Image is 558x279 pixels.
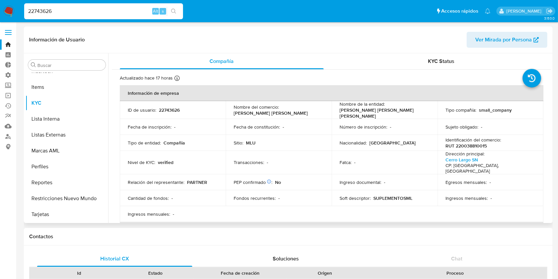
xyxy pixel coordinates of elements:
p: Compañia [163,140,185,146]
p: Nacionalidad : [340,140,367,146]
p: Ingresos mensuales : [128,211,170,217]
span: Soluciones [273,255,299,262]
p: Número de inscripción : [340,124,387,130]
p: - [490,195,492,201]
span: Historial CX [100,255,129,262]
th: Información de empresa [120,85,543,101]
p: - [174,124,175,130]
span: Compañía [209,57,234,65]
p: Nombre de la entidad : [340,101,385,107]
p: [PERSON_NAME] [PERSON_NAME] [PERSON_NAME] [340,107,427,119]
p: No [275,179,281,185]
button: Restricciones Nuevo Mundo [25,191,108,206]
button: search-icon [167,7,180,16]
p: [PERSON_NAME] [PERSON_NAME] [234,110,308,116]
p: Cantidad de fondos : [128,195,169,201]
span: KYC Status [428,57,454,65]
span: Chat [451,255,462,262]
p: Tipo de entidad : [128,140,161,146]
p: Ingreso documental : [340,179,381,185]
button: Lista Interna [25,111,108,127]
p: Relación del representante : [128,179,184,185]
a: Salir [546,8,553,15]
a: Notificaciones [485,8,490,14]
div: Fecha de creación [198,270,282,276]
p: - [173,211,174,217]
p: [GEOGRAPHIC_DATA] [369,140,416,146]
p: Ingresos mensuales : [445,195,488,201]
button: Marcas AML [25,143,108,159]
p: - [283,124,284,130]
span: Alt [153,8,158,14]
p: Fecha de constitución : [234,124,280,130]
p: PARTNER [187,179,207,185]
p: - [267,159,268,165]
p: small_company [479,107,512,113]
p: Actualizado hace 17 horas [120,75,173,81]
h1: Contactos [29,233,547,240]
p: Nombre del comercio : [234,104,279,110]
p: - [171,195,173,201]
button: Items [25,79,108,95]
button: Perfiles [25,159,108,175]
p: Nivel de KYC : [128,159,155,165]
p: Sujeto obligado : [445,124,478,130]
p: - [481,124,482,130]
h1: Información de Usuario [29,36,85,43]
p: Fecha de inscripción : [128,124,171,130]
button: Tarjetas [25,206,108,222]
p: PEP confirmado : [234,179,272,185]
p: verified [158,159,173,165]
p: agustin.duran@mercadolibre.com [506,8,544,14]
h4: CP: [GEOGRAPHIC_DATA], [GEOGRAPHIC_DATA] [445,163,533,174]
p: Egresos mensuales : [445,179,487,185]
button: Ver Mirada por Persona [467,32,547,48]
p: Fatca : [340,159,351,165]
button: Buscar [31,62,36,68]
button: Listas Externas [25,127,108,143]
p: Transacciones : [234,159,264,165]
div: Proceso [368,270,542,276]
span: Accesos rápidos [441,8,478,15]
div: Id [46,270,113,276]
p: - [354,159,355,165]
p: Fondos recurrentes : [234,195,276,201]
p: ID de usuario : [128,107,156,113]
div: Origen [291,270,358,276]
div: Estado [122,270,189,276]
button: Reportes [25,175,108,191]
p: Identificación del comercio : [445,137,501,143]
button: KYC [25,95,108,111]
th: Datos de contacto [120,222,543,238]
p: 22743626 [159,107,180,113]
p: RUT 220038810015 [445,143,487,149]
span: s [162,8,164,14]
p: - [390,124,391,130]
p: - [384,179,385,185]
input: Buscar usuario o caso... [24,7,183,16]
p: - [278,195,280,201]
input: Buscar [37,62,103,68]
p: Tipo compañía : [445,107,476,113]
p: - [489,179,491,185]
p: Soft descriptor : [340,195,371,201]
p: SUPLEMENTOSML [373,195,412,201]
span: Ver Mirada por Persona [475,32,532,48]
a: Cerro Largo SN [445,156,478,163]
p: Sitio : [234,140,243,146]
p: Dirección principal : [445,151,485,157]
p: MLU [246,140,256,146]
